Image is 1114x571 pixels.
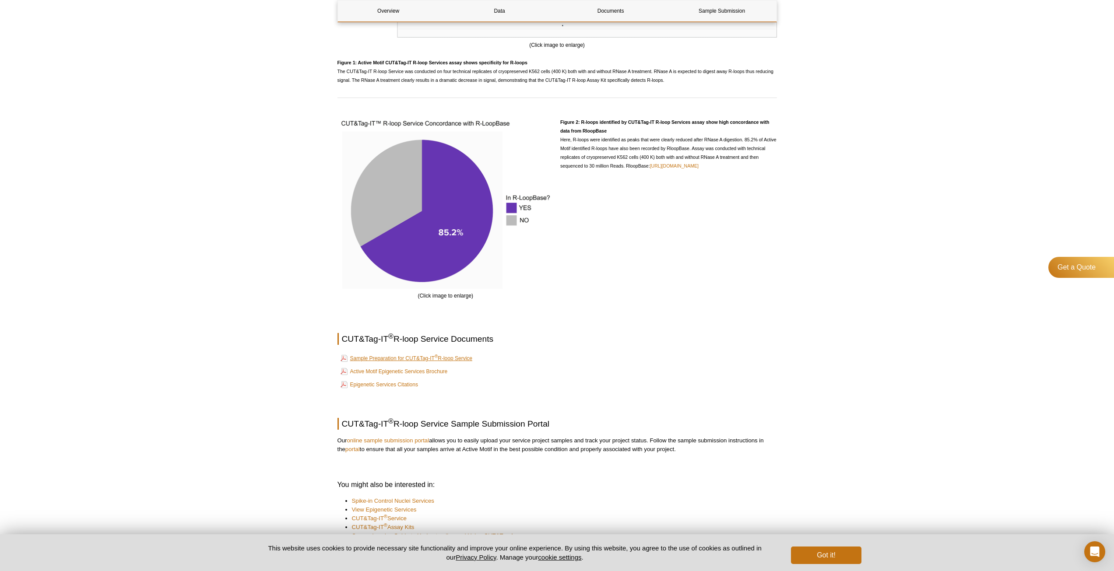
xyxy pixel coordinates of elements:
[337,118,554,289] img: CUT&Tag-IT R-loop Services assay show high concordance with data from RloopBase​
[560,119,777,168] span: Here, R-loops were identified as peaks that were clearly reduced after RNase A digestion. 85.2% o...
[560,0,661,21] a: Documents
[538,553,581,561] button: cookie settings
[1084,541,1105,562] div: Open Intercom Messenger
[388,417,394,424] sup: ®
[456,553,496,561] a: Privacy Policy
[352,523,415,532] a: CUT&Tag-IT®Assay Kits
[337,436,777,454] p: Our allows you to easily upload your service project samples and track your project status. Follo...
[560,119,769,133] strong: Figure 2: R-loops identified by CUT&Tag-IT R-loop Services assay show high concordance with data ...
[337,418,777,430] h2: CUT&Tag-IT R-loop Service Sample Submission Portal
[337,118,554,300] div: (Click image to enlarge)
[791,546,861,564] button: Got it!
[1048,257,1114,278] a: Get a Quote
[352,497,434,505] a: Spike-in Control Nuclei Services
[338,0,439,21] a: Overview
[341,353,472,364] a: Sample Preparation for CUT&Tag-IT®R-loop Service
[337,480,777,490] h3: You might also be interested in:
[435,354,438,359] sup: ®
[337,60,527,65] strong: Figure 1: Active Motif CUT&Tag-IT R-loop Services assay shows specificity for R-loops
[337,333,777,345] h2: CUT&Tag-IT R-loop Service Documents
[384,514,387,519] sup: ®
[253,543,777,562] p: This website uses cookies to provide necessary site functionality and improve your online experie...
[388,333,394,340] sup: ®
[449,0,550,21] a: Data
[341,379,418,390] a: Epigenetic Services Citations
[650,163,699,168] a: [URL][DOMAIN_NAME]
[671,0,773,21] a: Sample Submission
[352,532,529,540] a: Comprehensive Guide to Understanding and Using CUT&Tag Assays
[345,446,360,452] a: portal
[347,437,429,444] a: online sample submission portal
[337,60,773,83] span: The CUT&Tag-IT R-loop Service was conducted on four technical replicates of cryopreserved K562 ce...
[352,505,417,514] a: View Epigenetic Services
[352,514,407,523] a: CUT&Tag-IT®Service
[341,366,448,377] a: Active Motif Epigenetic Services Brochure
[384,522,387,528] sup: ®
